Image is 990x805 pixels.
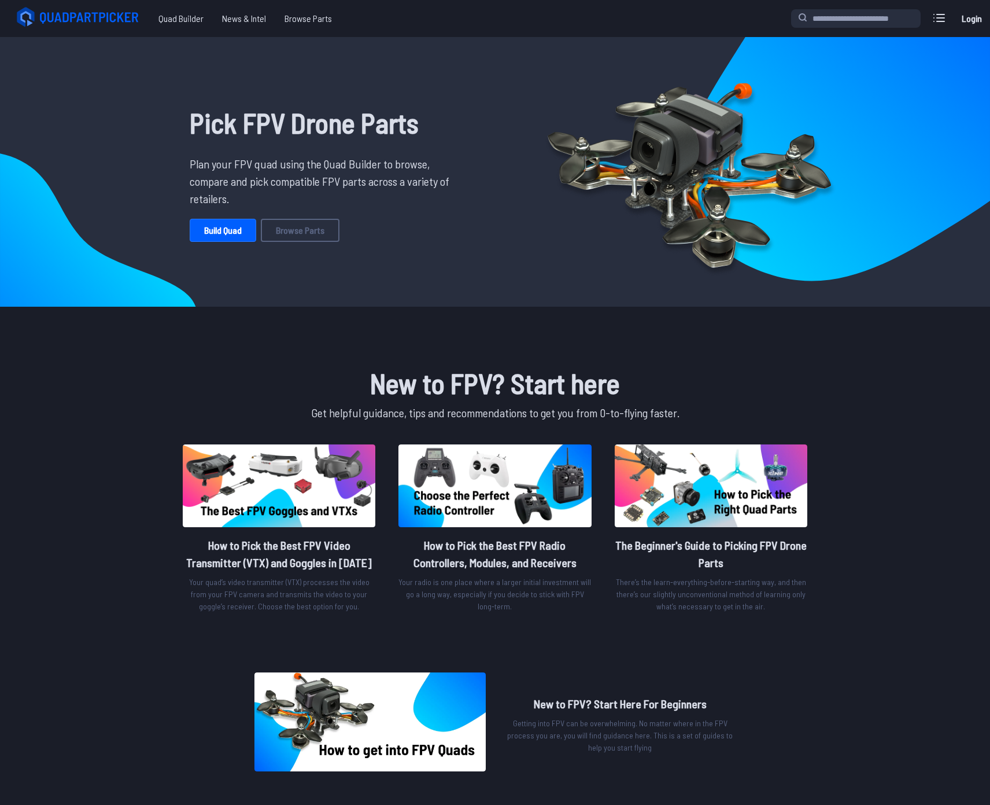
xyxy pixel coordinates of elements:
a: Login [958,7,985,30]
p: Your radio is one place where a larger initial investment will go a long way, especially if you d... [398,576,591,612]
p: There’s the learn-everything-before-starting way, and then there’s our slightly unconventional me... [615,576,807,612]
p: Getting into FPV can be overwhelming. No matter where in the FPV process you are, you will find g... [504,717,736,753]
a: image of postNew to FPV? Start Here For BeginnersGetting into FPV can be overwhelming. No matter ... [254,672,736,771]
h2: The Beginner's Guide to Picking FPV Drone Parts [615,536,807,571]
img: image of post [615,444,807,527]
img: image of post [254,672,486,771]
h2: How to Pick the Best FPV Radio Controllers, Modules, and Receivers [398,536,591,571]
p: Your quad’s video transmitter (VTX) processes the video from your FPV camera and transmits the vi... [183,576,375,612]
p: Get helpful guidance, tips and recommendations to get you from 0-to-flying faster. [180,404,810,421]
a: Browse Parts [275,7,341,30]
a: Quad Builder [149,7,213,30]
h1: New to FPV? Start here [180,362,810,404]
h1: Pick FPV Drone Parts [190,102,458,144]
a: image of postHow to Pick the Best FPV Radio Controllers, Modules, and ReceiversYour radio is one ... [398,444,591,617]
a: image of postThe Beginner's Guide to Picking FPV Drone PartsThere’s the learn-everything-before-s... [615,444,807,617]
a: image of postHow to Pick the Best FPV Video Transmitter (VTX) and Goggles in [DATE]Your quad’s vi... [183,444,375,617]
h2: How to Pick the Best FPV Video Transmitter (VTX) and Goggles in [DATE] [183,536,375,571]
img: Quadcopter [523,56,856,288]
h2: New to FPV? Start Here For Beginners [504,695,736,712]
a: News & Intel [213,7,275,30]
a: Browse Parts [261,219,339,242]
img: image of post [183,444,375,527]
p: Plan your FPV quad using the Quad Builder to browse, compare and pick compatible FPV parts across... [190,155,458,207]
img: image of post [398,444,591,527]
a: Build Quad [190,219,256,242]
